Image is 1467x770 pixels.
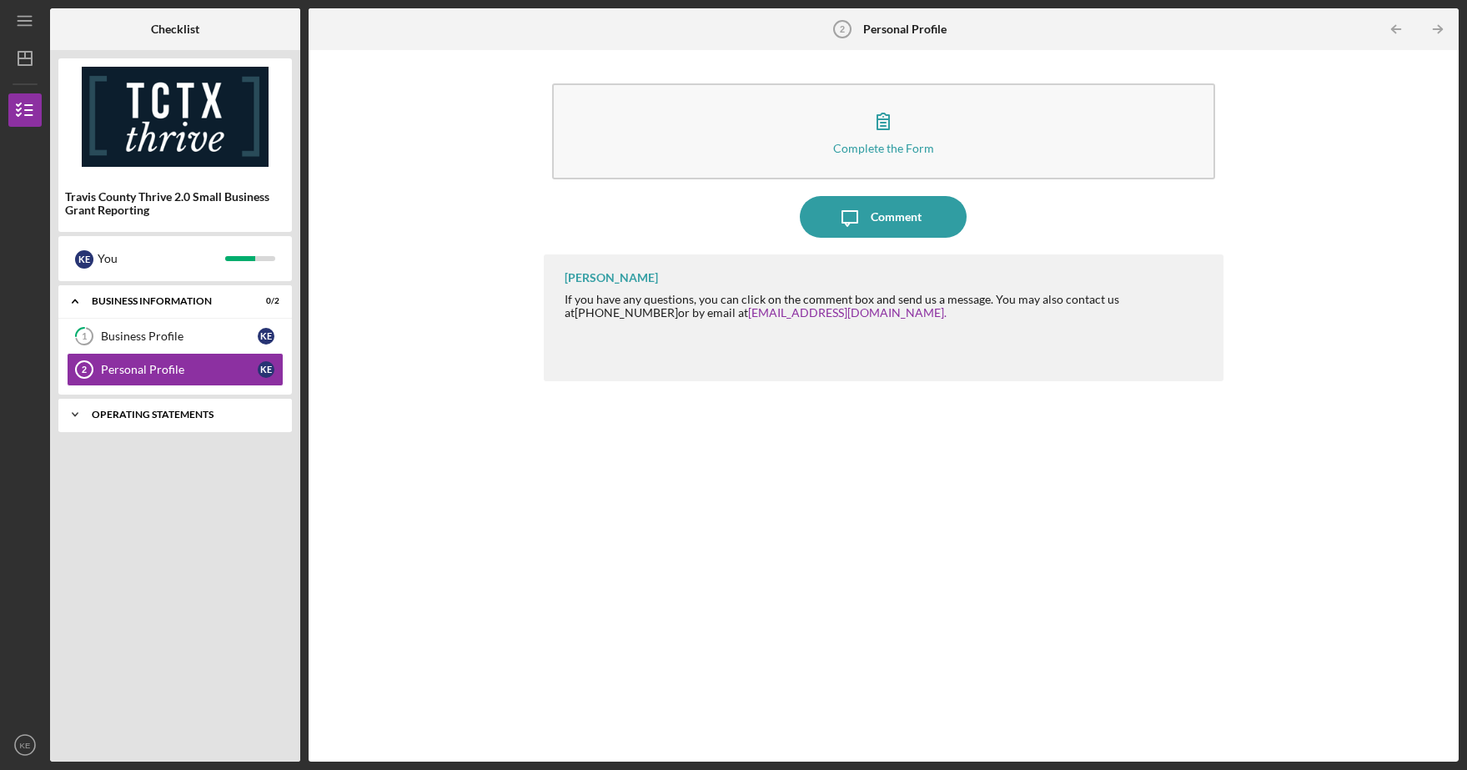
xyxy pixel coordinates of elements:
div: K E [75,250,93,269]
b: Personal Profile [863,23,947,36]
a: [EMAIL_ADDRESS][DOMAIN_NAME]. [748,305,947,320]
a: 2Personal ProfileKE [67,353,284,386]
div: K E [258,328,274,345]
button: Comment [800,196,967,238]
div: Comment [871,196,922,238]
div: 0 / 2 [249,296,279,306]
div: Personal Profile [101,363,258,376]
div: K E [258,361,274,378]
button: KE [8,728,42,762]
tspan: 2 [82,365,87,375]
span: If you have any questions, you can click on the comment box and send us a message. You may also c... [565,292,1119,320]
div: Travis County Thrive 2.0 Small Business Grant Reporting [65,190,285,217]
tspan: 2 [839,24,844,34]
a: 1Business ProfileKE [67,320,284,353]
img: Product logo [58,67,292,167]
div: You [98,244,225,273]
div: Complete the Form [833,142,934,154]
span: [PHONE_NUMBER] [575,305,678,320]
tspan: 1 [82,331,87,342]
div: BUSINESS INFORMATION [92,296,238,306]
div: Business Profile [101,330,258,343]
button: Complete the Form [552,83,1215,179]
div: [PERSON_NAME] [565,271,658,284]
b: Checklist [151,23,199,36]
div: Operating Statements [92,410,271,420]
text: KE [20,741,31,750]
